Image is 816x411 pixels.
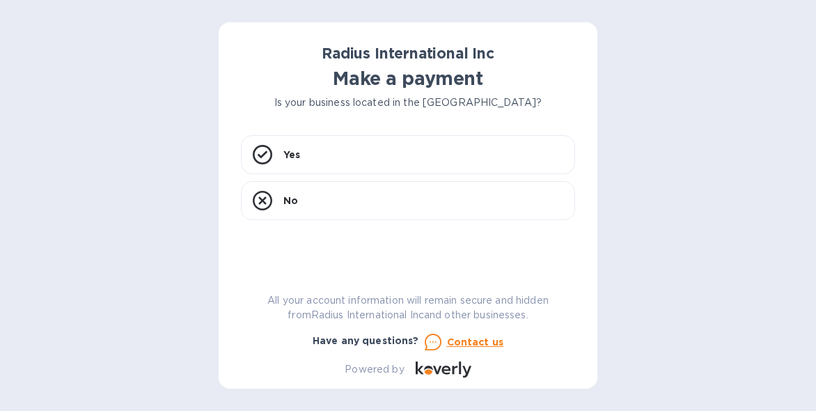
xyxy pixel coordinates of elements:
u: Contact us [447,336,504,348]
p: No [283,194,298,208]
p: All your account information will remain secure and hidden from Radius International Inc and othe... [241,293,575,323]
p: Is your business located in the [GEOGRAPHIC_DATA]? [241,95,575,110]
h1: Make a payment [241,68,575,90]
p: Powered by [345,362,404,377]
p: Yes [283,148,300,162]
b: Radius International Inc [322,45,494,62]
b: Have any questions? [313,335,419,346]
